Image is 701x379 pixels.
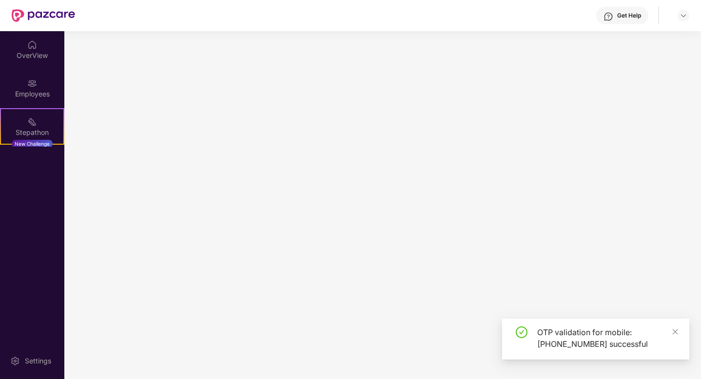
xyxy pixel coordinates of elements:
div: Settings [22,356,54,366]
img: svg+xml;base64,PHN2ZyBpZD0iRHJvcGRvd24tMzJ4MzIiIHhtbG5zPSJodHRwOi8vd3d3LnczLm9yZy8yMDAwL3N2ZyIgd2... [680,12,687,19]
div: New Challenge [12,140,53,148]
span: check-circle [516,326,527,338]
img: svg+xml;base64,PHN2ZyBpZD0iRW1wbG95ZWVzIiB4bWxucz0iaHR0cDovL3d3dy53My5vcmcvMjAwMC9zdmciIHdpZHRoPS... [27,78,37,88]
img: svg+xml;base64,PHN2ZyBpZD0iSGVscC0zMngzMiIgeG1sbnM9Imh0dHA6Ly93d3cudzMub3JnLzIwMDAvc3ZnIiB3aWR0aD... [604,12,613,21]
img: New Pazcare Logo [12,9,75,22]
img: svg+xml;base64,PHN2ZyBpZD0iSG9tZSIgeG1sbnM9Imh0dHA6Ly93d3cudzMub3JnLzIwMDAvc3ZnIiB3aWR0aD0iMjAiIG... [27,40,37,50]
span: close [672,328,679,335]
div: Stepathon [1,128,63,137]
div: OTP validation for mobile: [PHONE_NUMBER] successful [537,326,678,350]
img: svg+xml;base64,PHN2ZyBpZD0iU2V0dGluZy0yMHgyMCIgeG1sbnM9Imh0dHA6Ly93d3cudzMub3JnLzIwMDAvc3ZnIiB3aW... [10,356,20,366]
div: Get Help [617,12,641,19]
img: svg+xml;base64,PHN2ZyB4bWxucz0iaHR0cDovL3d3dy53My5vcmcvMjAwMC9zdmciIHdpZHRoPSIyMSIgaGVpZ2h0PSIyMC... [27,117,37,127]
